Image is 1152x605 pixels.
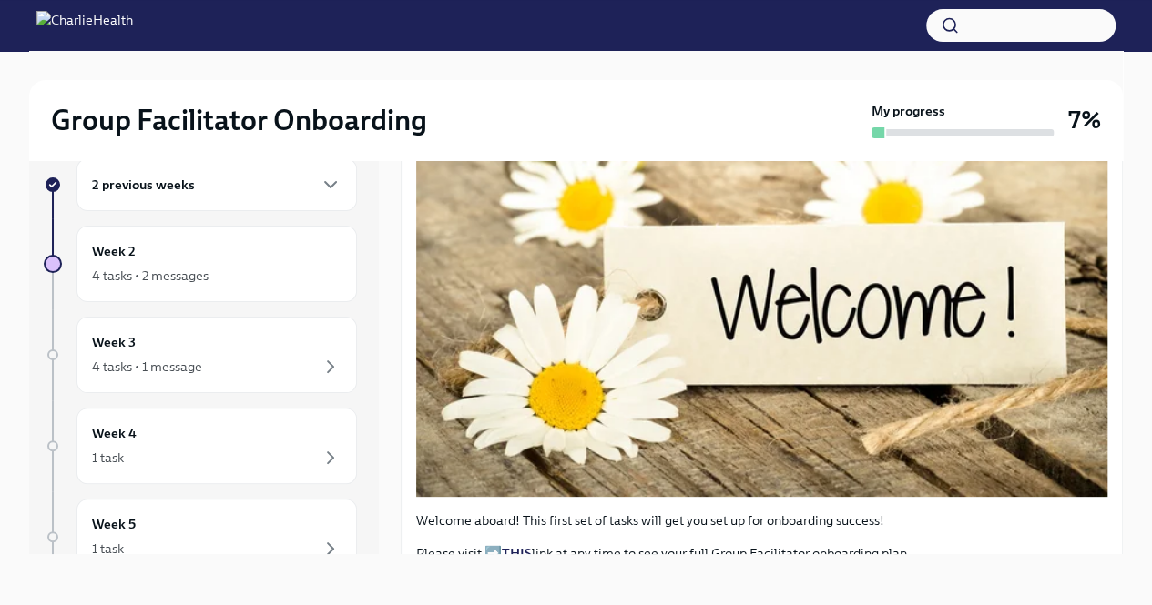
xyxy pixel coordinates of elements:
[92,449,124,467] div: 1 task
[44,499,357,575] a: Week 51 task
[92,241,136,261] h6: Week 2
[92,358,202,376] div: 4 tasks • 1 message
[44,317,357,393] a: Week 34 tasks • 1 message
[44,408,357,484] a: Week 41 task
[872,102,945,120] strong: My progress
[416,83,1107,497] button: Zoom image
[51,102,427,138] h2: Group Facilitator Onboarding
[92,514,136,534] h6: Week 5
[36,11,133,40] img: CharlieHealth
[416,544,1107,562] p: Please visit ➡️ link at any time to see your full Group Facilitator onboarding plan.
[76,158,357,211] div: 2 previous weeks
[92,539,124,558] div: 1 task
[92,332,136,352] h6: Week 3
[1068,104,1101,136] h3: 7%
[92,175,195,195] h6: 2 previous weeks
[44,226,357,302] a: Week 24 tasks • 2 messages
[416,511,1107,529] p: Welcome aboard! This first set of tasks will get you set up for onboarding success!
[92,423,137,443] h6: Week 4
[92,267,209,285] div: 4 tasks • 2 messages
[502,545,532,561] a: THIS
